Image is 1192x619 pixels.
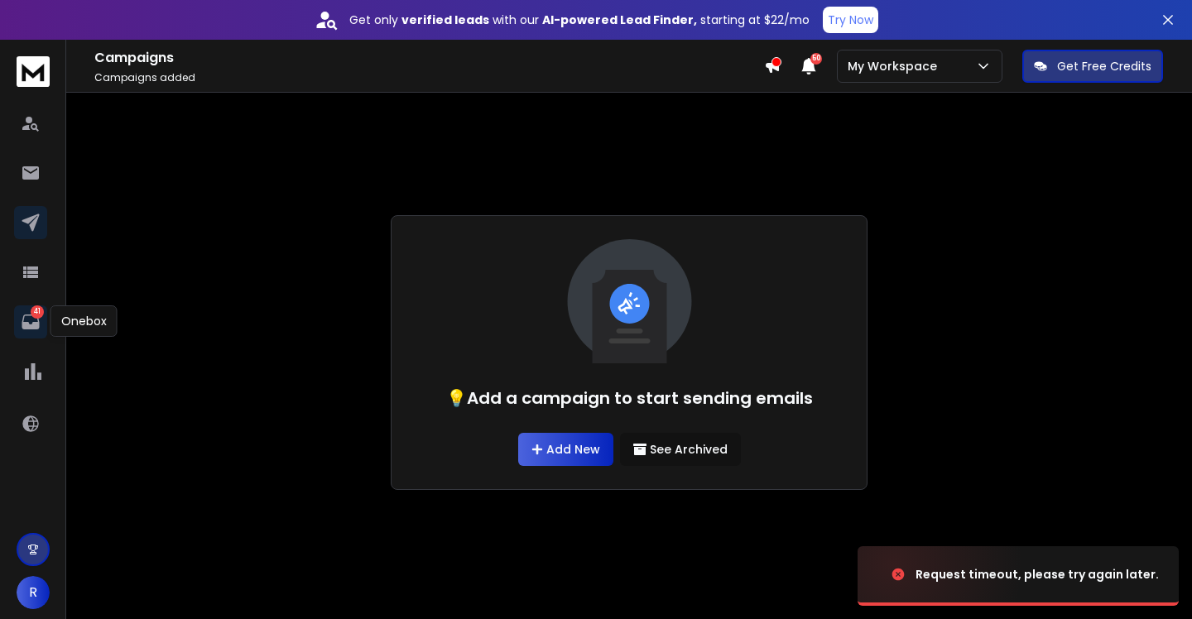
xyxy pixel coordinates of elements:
div: Onebox [50,305,118,337]
h1: Campaigns [94,48,764,68]
button: R [17,576,50,609]
a: 41 [14,305,47,338]
strong: AI-powered Lead Finder, [542,12,697,28]
button: See Archived [620,433,741,466]
img: logo [17,56,50,87]
a: Add New [518,433,613,466]
button: Try Now [823,7,878,33]
img: image [858,530,1023,619]
p: 41 [31,305,44,319]
p: Get only with our starting at $22/mo [349,12,810,28]
span: 50 [810,53,822,65]
h1: 💡Add a campaign to start sending emails [446,386,813,410]
p: Try Now [828,12,873,28]
button: Get Free Credits [1022,50,1163,83]
p: My Workspace [848,58,944,74]
strong: verified leads [401,12,489,28]
p: Campaigns added [94,71,764,84]
div: Request timeout, please try again later. [916,566,1159,583]
p: Get Free Credits [1057,58,1151,74]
